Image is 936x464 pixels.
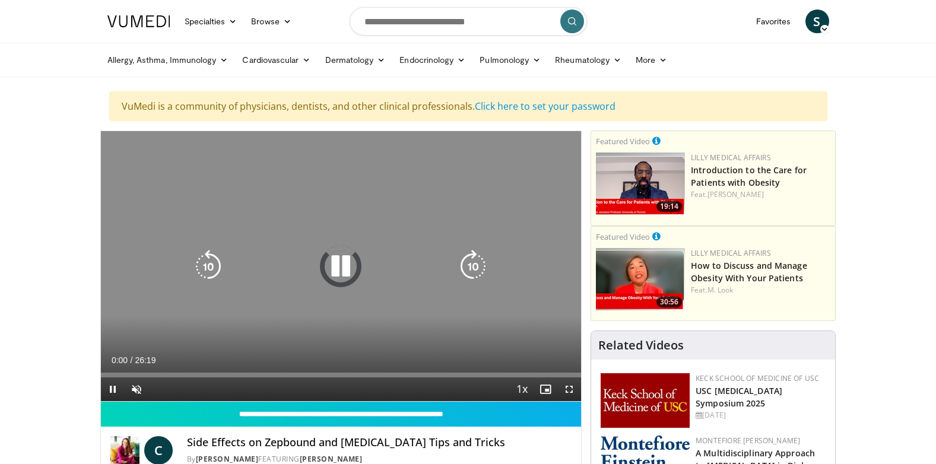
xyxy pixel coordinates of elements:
[392,48,472,72] a: Endocrinology
[187,436,572,449] h4: Side Effects on Zepbound and [MEDICAL_DATA] Tips and Tricks
[696,410,826,421] div: [DATE]
[596,152,685,215] img: acc2e291-ced4-4dd5-b17b-d06994da28f3.png.150x105_q85_crop-smart_upscale.png
[596,136,650,147] small: Featured Video
[805,9,829,33] a: S
[109,91,827,121] div: VuMedi is a community of physicians, dentists, and other clinical professionals.
[691,285,830,295] div: Feat.
[101,377,125,401] button: Pause
[235,48,318,72] a: Cardiovascular
[691,189,830,200] div: Feat.
[318,48,393,72] a: Dermatology
[101,131,582,402] video-js: Video Player
[131,355,133,365] span: /
[534,377,557,401] button: Enable picture-in-picture mode
[472,48,548,72] a: Pulmonology
[696,385,782,409] a: USC [MEDICAL_DATA] Symposium 2025
[656,297,682,307] span: 30:56
[707,285,734,295] a: M. Look
[557,377,581,401] button: Fullscreen
[696,373,819,383] a: Keck School of Medicine of USC
[596,231,650,242] small: Featured Video
[696,436,800,446] a: Montefiore [PERSON_NAME]
[135,355,156,365] span: 26:19
[107,15,170,27] img: VuMedi Logo
[112,355,128,365] span: 0:00
[596,248,685,310] a: 30:56
[629,48,674,72] a: More
[596,248,685,310] img: c98a6a29-1ea0-4bd5-8cf5-4d1e188984a7.png.150x105_q85_crop-smart_upscale.png
[601,373,690,428] img: 7b941f1f-d101-407a-8bfa-07bd47db01ba.png.150x105_q85_autocrop_double_scale_upscale_version-0.2.jpg
[691,260,807,284] a: How to Discuss and Manage Obesity With Your Patients
[707,189,764,199] a: [PERSON_NAME]
[196,454,259,464] a: [PERSON_NAME]
[596,152,685,215] a: 19:14
[100,48,236,72] a: Allergy, Asthma, Immunology
[125,377,148,401] button: Unmute
[177,9,245,33] a: Specialties
[656,201,682,212] span: 19:14
[350,7,587,36] input: Search topics, interventions
[244,9,299,33] a: Browse
[598,338,684,352] h4: Related Videos
[475,100,615,113] a: Click here to set your password
[691,248,771,258] a: Lilly Medical Affairs
[749,9,798,33] a: Favorites
[548,48,629,72] a: Rheumatology
[691,152,771,163] a: Lilly Medical Affairs
[101,373,582,377] div: Progress Bar
[300,454,363,464] a: [PERSON_NAME]
[510,377,534,401] button: Playback Rate
[691,164,807,188] a: Introduction to the Care for Patients with Obesity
